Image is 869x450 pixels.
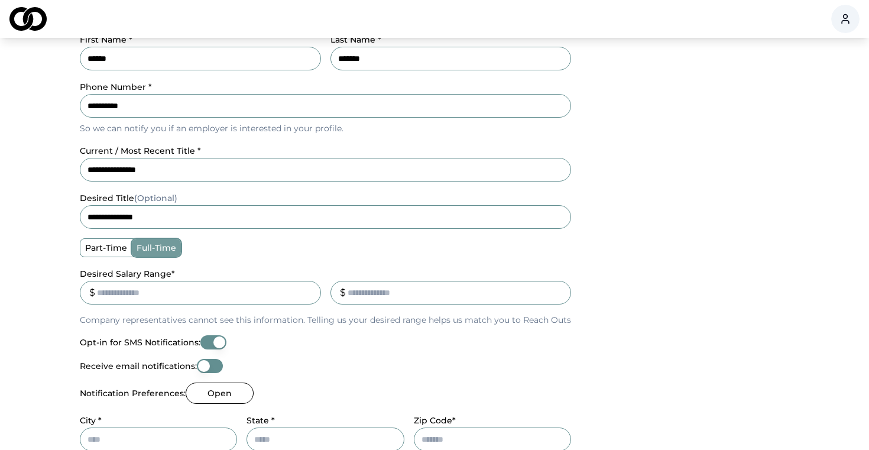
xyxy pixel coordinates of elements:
label: Desired Salary Range * [80,268,175,279]
label: Phone Number * [80,82,152,92]
span: (Optional) [134,193,177,203]
label: Last Name * [330,34,381,45]
label: part-time [80,239,132,257]
label: Opt-in for SMS Notifications: [80,338,200,347]
label: desired title [80,193,177,203]
label: State * [247,415,275,426]
label: First Name * [80,34,132,45]
p: Company representatives cannot see this information. Telling us your desired range helps us match... [80,314,571,326]
label: Notification Preferences: [80,389,186,397]
button: Open [186,383,254,404]
p: So we can notify you if an employer is interested in your profile. [80,122,571,134]
label: _ [330,268,335,279]
label: City * [80,415,102,426]
img: logo [9,7,47,31]
div: $ [340,286,346,300]
div: $ [89,286,95,300]
label: full-time [132,239,181,257]
label: current / most recent title * [80,145,201,156]
label: Receive email notifications: [80,362,197,370]
label: Zip Code* [414,415,456,426]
